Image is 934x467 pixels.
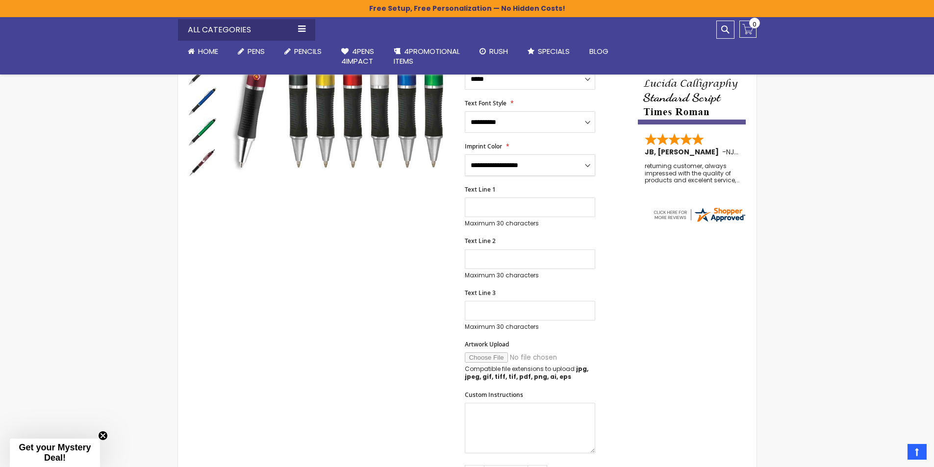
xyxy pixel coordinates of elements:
[10,439,100,467] div: Get your Mystery Deal!Close teaser
[638,30,746,124] img: font-personalization-examples
[228,41,275,62] a: Pens
[331,41,384,73] a: 4Pens4impact
[465,237,496,245] span: Text Line 2
[178,19,315,41] div: All Categories
[465,391,523,399] span: Custom Instructions
[294,46,322,56] span: Pencils
[465,185,496,194] span: Text Line 1
[275,41,331,62] a: Pencils
[188,117,217,147] img: The Barton Custom Pens Special Offer
[580,41,618,62] a: Blog
[248,46,265,56] span: Pens
[98,431,108,441] button: Close teaser
[538,46,570,56] span: Specials
[465,271,595,279] p: Maximum 30 characters
[384,41,470,73] a: 4PROMOTIONALITEMS
[465,365,588,381] strong: jpg, jpeg, gif, tiff, tif, pdf, png, ai, eps
[341,46,374,66] span: 4Pens 4impact
[19,442,91,463] span: Get your Mystery Deal!
[753,20,757,29] span: 0
[739,21,757,38] a: 0
[589,46,608,56] span: Blog
[465,323,595,331] p: Maximum 30 characters
[645,163,740,184] div: returning customer, always impressed with the quality of products and excelent service, will retu...
[489,46,508,56] span: Rush
[188,86,218,116] div: The Barton Custom Pens Special Offer
[188,147,217,177] div: The Barton Custom Pens Special Offer
[465,340,509,348] span: Artwork Upload
[188,116,218,147] div: The Barton Custom Pens Special Offer
[188,87,217,116] img: The Barton Custom Pens Special Offer
[465,220,595,227] p: Maximum 30 characters
[465,99,506,107] span: Text Font Style
[394,46,460,66] span: 4PROMOTIONAL ITEMS
[465,289,496,297] span: Text Line 3
[652,206,746,223] img: 4pens.com widget logo
[722,147,808,157] span: - ,
[465,142,502,150] span: Imprint Color
[470,41,518,62] a: Rush
[198,46,218,56] span: Home
[465,365,595,381] p: Compatible file extensions to upload:
[652,217,746,225] a: 4pens.com certificate URL
[645,147,722,157] span: JB, [PERSON_NAME]
[188,147,217,177] img: The Barton Custom Pens Special Offer
[518,41,580,62] a: Specials
[726,147,738,157] span: NJ
[178,41,228,62] a: Home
